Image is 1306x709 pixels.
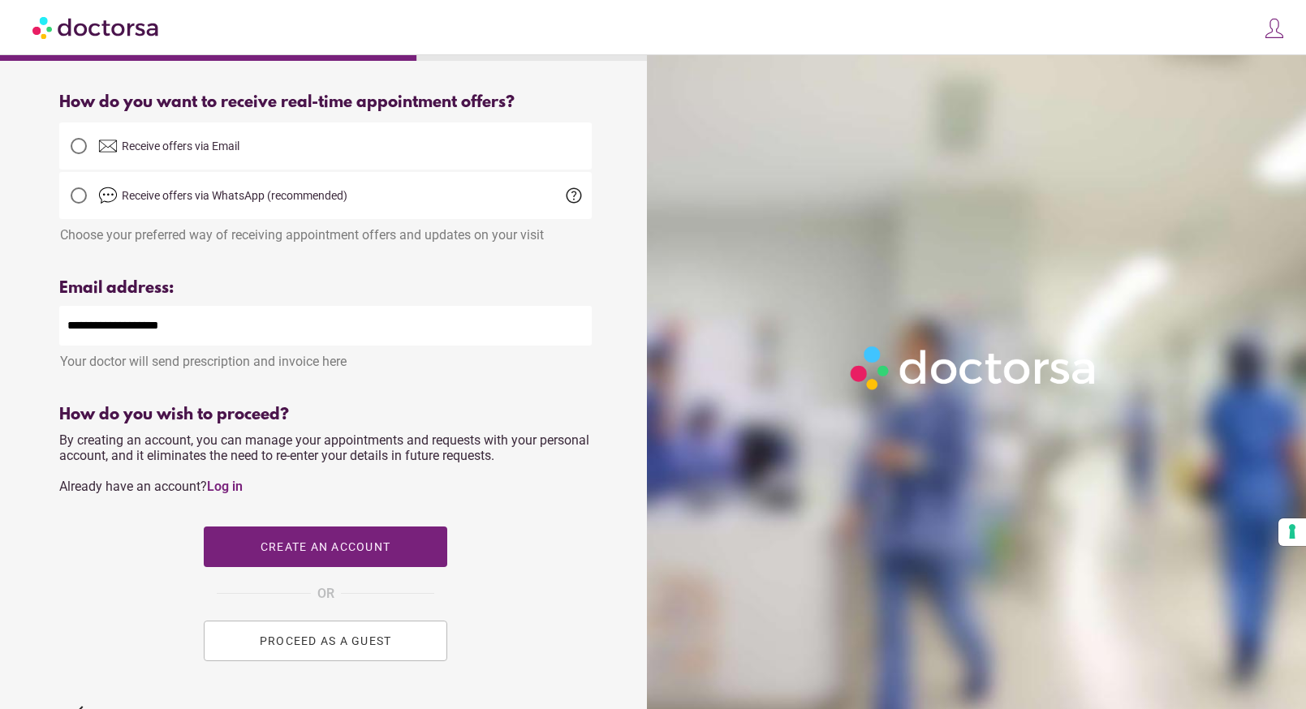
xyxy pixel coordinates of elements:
[843,339,1105,397] img: Logo-Doctorsa-trans-White-partial-flat.png
[98,186,118,205] img: chat
[59,219,592,243] div: Choose your preferred way of receiving appointment offers and updates on your visit
[260,634,392,647] span: PROCEED AS A GUEST
[204,526,447,567] button: Create an account
[59,346,592,369] div: Your doctor will send prescription and invoice here
[261,540,390,553] span: Create an account
[1278,518,1306,546] button: Your consent preferences for tracking technologies
[122,140,239,153] span: Receive offers via Email
[98,136,118,156] img: email
[1263,17,1286,40] img: icons8-customer-100.png
[59,406,592,424] div: How do you wish to proceed?
[207,479,243,494] a: Log in
[317,583,334,604] span: OR
[59,93,592,112] div: How do you want to receive real-time appointment offers?
[32,9,161,45] img: Doctorsa.com
[122,189,347,202] span: Receive offers via WhatsApp (recommended)
[204,621,447,661] button: PROCEED AS A GUEST
[59,279,592,298] div: Email address:
[59,432,589,494] span: By creating an account, you can manage your appointments and requests with your personal account,...
[564,186,584,205] span: help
